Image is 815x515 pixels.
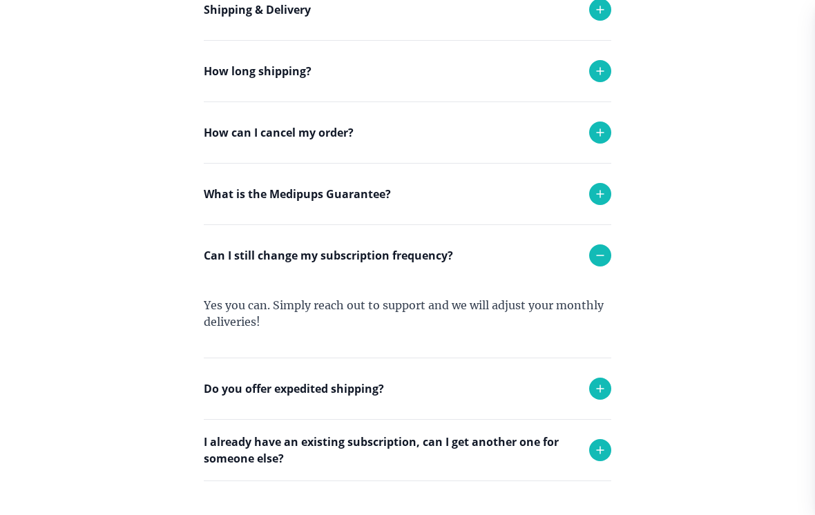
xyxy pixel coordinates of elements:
[204,247,453,264] p: Can I still change my subscription frequency?
[204,101,611,157] div: Each order takes 1-2 business days to be delivered.
[204,380,384,397] p: Do you offer expedited shipping?
[204,419,611,491] div: Yes we do! Please reach out to support and we will try to accommodate any request.
[204,286,611,358] div: Yes you can. Simply reach out to support and we will adjust your monthly deliveries!
[204,163,611,284] div: Any refund request and cancellation are subject to approval and turn around time is 24-48 hours. ...
[204,124,354,141] p: How can I cancel my order?
[204,63,311,79] p: How long shipping?
[204,434,575,467] p: I already have an existing subscription, can I get another one for someone else?
[204,224,611,313] div: If you received the wrong product or your product was damaged in transit, we will replace it with...
[204,186,391,202] p: What is the Medipups Guarantee?
[204,1,311,18] p: Shipping & Delivery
